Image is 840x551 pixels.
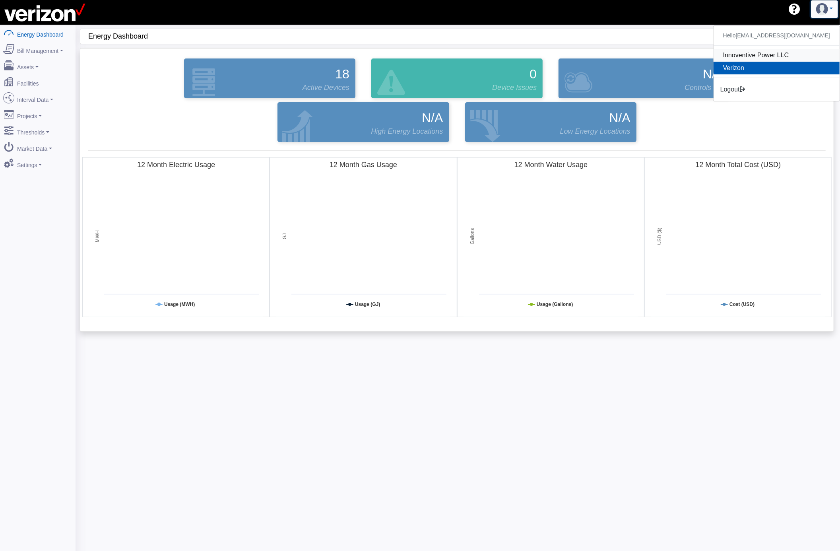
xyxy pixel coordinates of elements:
[703,64,724,84] span: N/A
[657,228,662,245] tspan: USD ($)
[164,302,195,307] tspan: Usage (MWH)
[695,161,781,169] tspan: 12 Month Total Cost (USD)
[88,29,834,44] div: Energy Dashboard
[182,58,357,98] a: 18 Active Devices
[469,228,475,245] tspan: Gallons
[530,64,537,84] span: 0
[363,56,551,100] div: Devices that are active and configured but are in an error state.
[537,302,573,307] tspan: Usage (Gallons)
[714,62,840,74] a: Verizon
[714,49,840,62] a: Innoventive Power LLC
[492,82,537,93] span: Device Issues
[609,108,630,127] span: N/A
[685,82,724,93] span: Controls ON
[137,161,215,169] tspan: 12 Month Electric Usage
[176,56,363,100] div: Devices that are actively reporting data.
[95,230,100,242] tspan: MWH
[714,29,840,42] h6: Hello [EMAIL_ADDRESS][DOMAIN_NAME]
[282,233,288,239] tspan: GJ
[371,126,443,137] span: High Energy Locations
[330,161,397,169] tspan: 12 Month Gas Usage
[714,81,753,98] button: Logout
[560,126,630,137] span: Low Energy Locations
[303,82,349,93] span: Active Devices
[729,302,755,307] tspan: Cost (USD)
[355,302,380,307] tspan: Usage (GJ)
[422,108,443,127] span: N/A
[335,64,349,84] span: 18
[816,3,828,15] img: user-3.svg
[514,161,587,169] tspan: 12 Month Water Usage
